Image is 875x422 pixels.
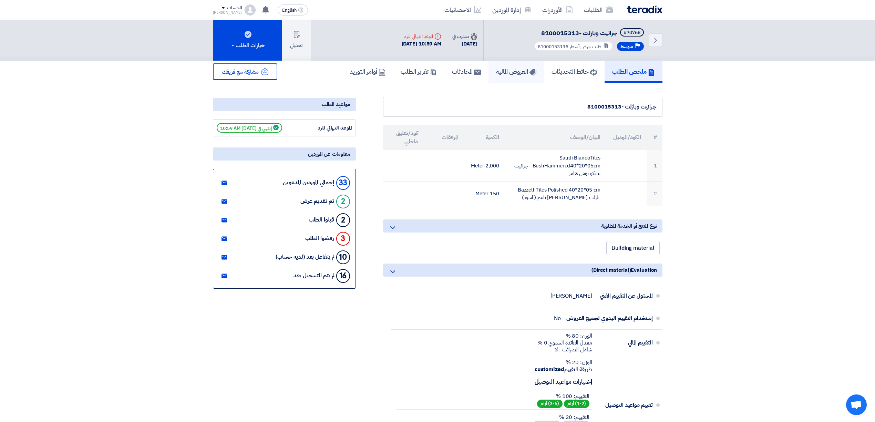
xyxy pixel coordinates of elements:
button: خيارات الطلب [213,20,282,61]
div: معدل الفائدة السنوي 0 % [537,339,592,346]
span: Evaluation [631,266,657,274]
div: جرانيت وبازلت -8100015313 [389,103,657,111]
div: 2 [336,195,350,208]
div: صدرت في [452,33,477,40]
a: تقرير الطلب [393,61,444,83]
span: (Direct material) [591,266,631,274]
div: الوزن: 80 % [537,332,592,339]
div: 33 [336,176,350,190]
div: مواعيد الطلب [213,98,356,111]
div: تقييم مواعيد التوصيل [598,397,653,413]
img: profile_test.png [245,4,256,16]
div: الحساب [227,5,242,11]
span: (3-5) أيام [537,400,563,408]
td: 2,000 Meter [464,150,505,182]
div: معلومات عن الموردين [213,147,356,161]
span: English [282,8,297,13]
div: إستخدام التقييم اليدوي لجميع العروض [566,310,653,327]
div: 3 [336,232,350,246]
h5: تقرير الطلب [401,68,437,75]
th: البيان/الوصف [505,125,606,150]
div: [PERSON_NAME] [213,11,242,14]
div: التقييم: 100 % [537,393,589,400]
a: المحادثات [444,61,488,83]
div: قبلوا الطلب [309,217,334,223]
a: الطلبات [578,2,618,18]
span: جرانيت وبازلت -8100015313 [541,28,617,38]
span: طلب عرض أسعار [569,43,601,50]
div: 2 [336,213,350,227]
div: التقييم: 20 % [534,414,589,421]
div: شامل الضرائب : لا [537,346,592,353]
div: رفضوا الطلب [305,235,334,242]
div: 16 [336,269,350,283]
td: 150 Meter [464,182,505,206]
th: # [647,125,662,150]
td: 2 [647,182,662,206]
div: طريقة التقييم [396,366,592,373]
th: الكود/الموديل [606,125,647,150]
h5: المحادثات [452,68,481,75]
h5: أوامر التوريد [350,68,385,75]
a: ملخص الطلب [605,61,662,83]
div: خيارات الطلب [230,41,265,50]
div: [PERSON_NAME] [550,292,592,299]
span: Building material [611,244,654,252]
a: Open chat [846,394,867,415]
div: تم تقديم عرض [300,198,334,205]
h5: ملخص الطلب [612,68,655,75]
a: الاحصائيات [439,2,487,18]
td: Saudi BiancoTiles BushHammered40*20*05cm جرانيت بيانكو بوش هامر [505,150,606,182]
div: لم يتم التسجيل بعد [294,272,334,279]
div: No [554,315,561,322]
span: متوسط [620,43,633,50]
span: (1-2) أيام [564,400,589,408]
span: إنتهي في [DATE] 10:59 AM [217,123,282,133]
div: [DATE] 10:59 AM [402,40,442,48]
span: #8100015313 [538,43,568,50]
td: 1 [647,150,662,182]
td: Bazzelt Tiles Polished 40*20*05 cm بازلت [PERSON_NAME] ناعم ( اسود) [505,182,606,206]
a: العروض الماليه [488,61,544,83]
span: مشاركة مع فريقك [222,68,259,76]
img: Teradix logo [627,6,662,13]
h5: حائط التحديثات [552,68,597,75]
a: إدارة الموردين [487,2,537,18]
th: المرفقات [423,125,464,150]
div: [DATE] [452,40,477,48]
div: #70768 [624,30,640,35]
div: الوزن: 20 % [396,359,592,366]
div: إجمالي الموردين المدعوين [283,179,334,186]
a: حائط التحديثات [544,61,605,83]
div: المسئول عن التقييم الفني [598,288,653,304]
a: أوامر التوريد [342,61,393,83]
div: الموعد النهائي للرد [402,33,442,40]
div: التقييم المالي [598,334,653,351]
b: customized [535,365,564,373]
div: 10 [336,250,350,264]
th: كود/تعليق داخلي [383,125,424,150]
div: الموعد النهائي للرد [300,124,352,132]
h5: جرانيت وبازلت -8100015313 [533,28,645,38]
h5: العروض الماليه [496,68,536,75]
h6: إختيارات مواعيد التوصيل [396,378,592,386]
button: تعديل [282,20,311,61]
th: الكمية [464,125,505,150]
div: لم يتفاعل بعد (لديه حساب) [276,254,334,260]
a: الأوردرات [537,2,578,18]
button: English [278,4,308,16]
span: نوع المنتج أو الخدمة المطلوبة [601,222,657,230]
